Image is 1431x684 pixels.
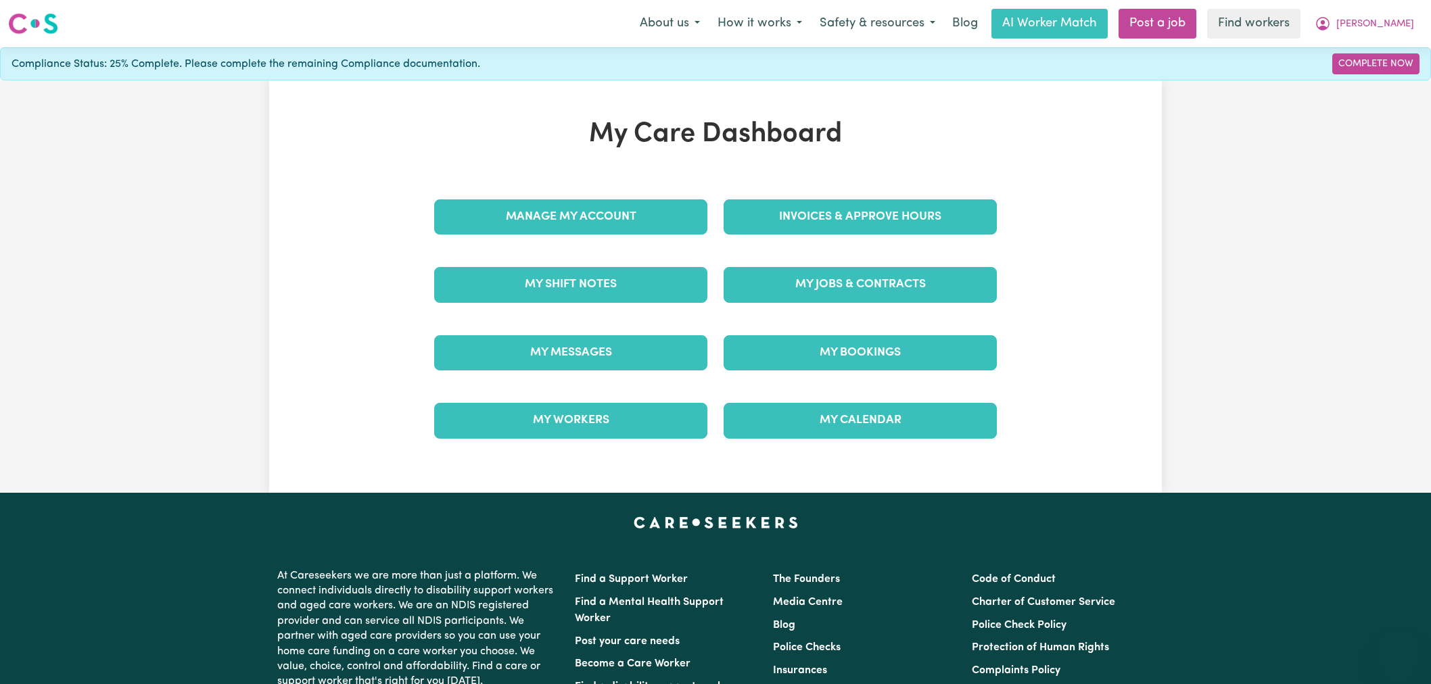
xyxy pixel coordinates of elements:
button: About us [631,9,709,38]
a: Careseekers home page [634,517,798,528]
a: Careseekers logo [8,8,58,39]
a: Charter of Customer Service [972,597,1115,608]
a: AI Worker Match [991,9,1108,39]
a: My Calendar [724,403,997,438]
a: Blog [944,9,986,39]
a: My Jobs & Contracts [724,267,997,302]
a: Police Check Policy [972,620,1066,631]
a: My Bookings [724,335,997,370]
a: Post your care needs [575,636,680,647]
span: Compliance Status: 25% Complete. Please complete the remaining Compliance documentation. [11,56,480,72]
a: Become a Care Worker [575,658,690,669]
iframe: Button to launch messaging window [1377,630,1420,673]
button: Safety & resources [811,9,944,38]
a: Manage My Account [434,199,707,235]
a: Police Checks [773,642,841,653]
img: Careseekers logo [8,11,58,36]
a: My Messages [434,335,707,370]
a: Code of Conduct [972,574,1056,585]
a: My Shift Notes [434,267,707,302]
a: Protection of Human Rights [972,642,1109,653]
a: Invoices & Approve Hours [724,199,997,235]
a: My Workers [434,403,707,438]
h1: My Care Dashboard [426,118,1005,151]
a: Find workers [1207,9,1300,39]
span: [PERSON_NAME] [1336,17,1414,32]
a: Find a Support Worker [575,574,688,585]
a: Blog [773,620,795,631]
a: Find a Mental Health Support Worker [575,597,724,624]
a: Insurances [773,665,827,676]
a: Post a job [1119,9,1196,39]
a: Complete Now [1332,53,1420,74]
button: How it works [709,9,811,38]
a: Complaints Policy [972,665,1060,676]
a: The Founders [773,574,840,585]
a: Media Centre [773,597,843,608]
button: My Account [1306,9,1423,38]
